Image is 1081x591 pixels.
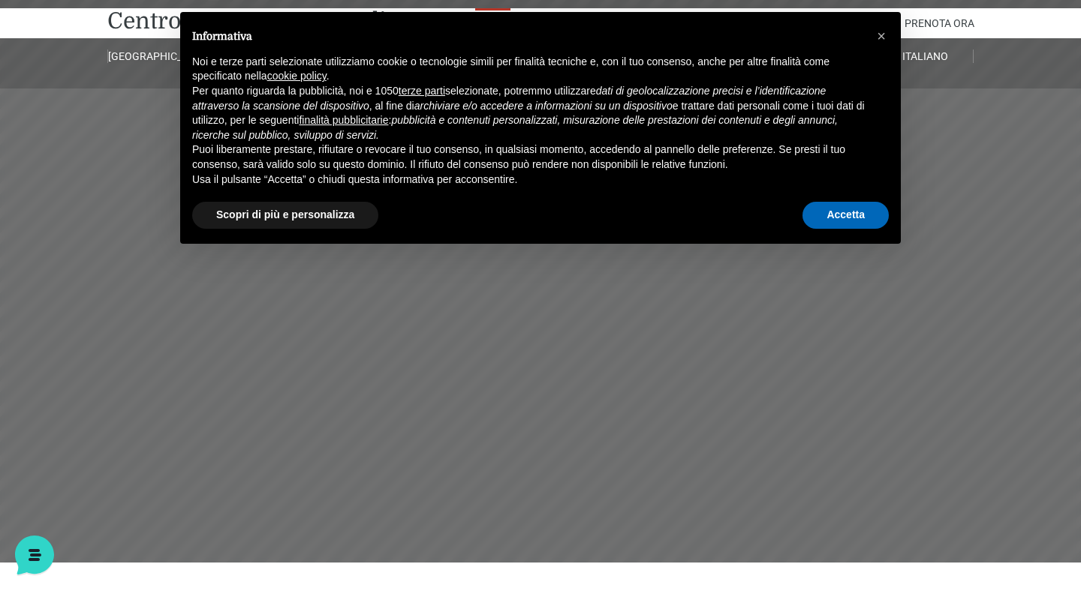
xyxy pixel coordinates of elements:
button: Start a Conversation [24,210,276,240]
a: [GEOGRAPHIC_DATA] [107,49,203,63]
a: Italiano [878,49,974,63]
button: Chiudi questa informativa [869,24,893,48]
span: Your Conversations [24,144,122,156]
img: light [48,168,78,198]
p: Per quanto riguarda la pubblicità, noi e 1050 selezionate, potremmo utilizzare , al fine di e tra... [192,84,865,142]
p: Noi e terze parti selezionate utilizziamo cookie o tecnologie simili per finalità tecniche e, con... [192,55,865,84]
p: La nostra missione è rendere la tua esperienza straordinaria! [12,90,252,120]
span: Find an Answer [24,270,102,282]
button: Help [196,453,288,487]
span: Italiano [902,50,948,62]
input: Search for an Article... [34,302,245,317]
span: Start a Conversation [108,219,210,231]
a: Open Help Center [187,270,276,282]
em: pubblicità e contenuti personalizzati, misurazione delle prestazioni dei contenuti e degli annunc... [192,114,838,141]
p: Home [45,474,71,487]
span: × [877,28,886,44]
p: Messages [129,474,172,487]
button: Scopri di più e personalizza [192,202,378,229]
em: archiviare e/o accedere a informazioni su un dispositivo [414,100,673,112]
em: dati di geolocalizzazione precisi e l’identificazione attraverso la scansione del dispositivo [192,85,826,112]
h2: Hello from [GEOGRAPHIC_DATA] 👋 [12,12,252,84]
button: Accetta [802,202,889,229]
a: Prenota Ora [905,8,974,38]
h2: Informativa [192,30,865,43]
p: Puoi liberamente prestare, rifiutare o revocare il tuo consenso, in qualsiasi momento, accedendo ... [192,142,865,172]
button: terze parti [399,84,445,99]
button: Home [12,453,104,487]
button: Messages [104,453,197,487]
iframe: Customerly Messenger Launcher [12,532,57,577]
p: Help [233,474,252,487]
img: light [24,168,54,198]
button: finalità pubblicitarie [299,113,388,128]
p: Usa il pulsante “Accetta” o chiudi questa informativa per acconsentire. [192,172,865,187]
a: cookie policy [267,70,327,82]
a: Centro Vacanze De Angelis [107,6,397,36]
